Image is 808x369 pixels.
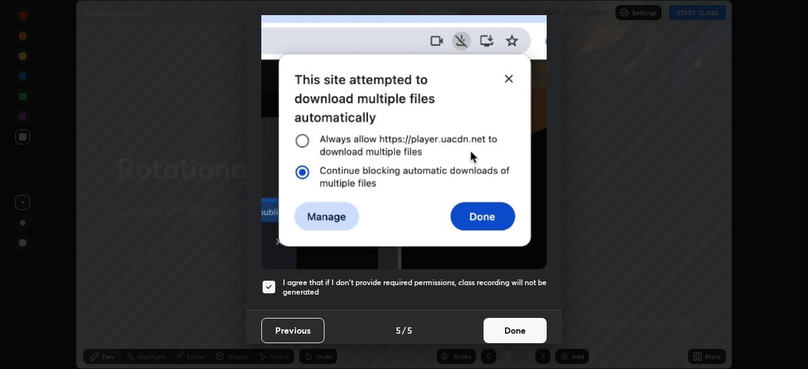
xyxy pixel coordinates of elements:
h4: 5 [396,324,401,337]
h5: I agree that if I don't provide required permissions, class recording will not be generated [283,278,547,297]
h4: 5 [407,324,412,337]
button: Done [484,318,547,343]
h4: / [402,324,406,337]
button: Previous [261,318,324,343]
